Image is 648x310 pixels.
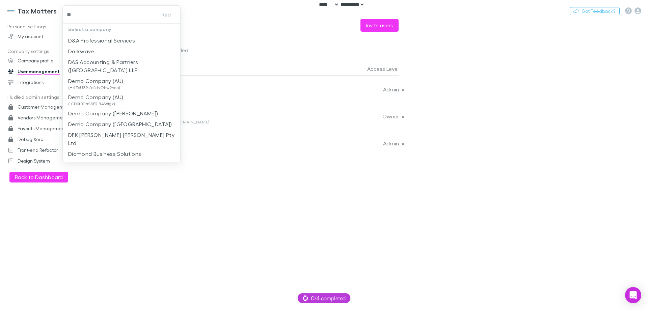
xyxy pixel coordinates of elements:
[68,150,141,158] p: Diamond Business Solutions
[68,93,123,101] p: Demo Company (AU)
[68,101,123,107] span: (ICD0t0DaS8F3jR48xigx)
[68,77,123,85] p: Demo Company (AU)
[68,36,135,45] p: D&A Professional Services
[63,24,180,35] p: Select a company
[163,11,171,19] span: test
[68,47,94,55] p: Darkwave
[68,131,175,147] p: DFK [PERSON_NAME] [PERSON_NAME] Pty Ltd
[68,85,123,90] span: (H4ZcU39sfe4dyObw2vcp)
[68,109,158,117] p: Demo Company ([PERSON_NAME])
[156,11,178,19] button: test
[625,287,641,303] div: Open Intercom Messenger
[68,58,175,74] p: DAS Accounting & Partners ([GEOGRAPHIC_DATA]) LLP
[68,120,172,128] p: Demo Company ([GEOGRAPHIC_DATA])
